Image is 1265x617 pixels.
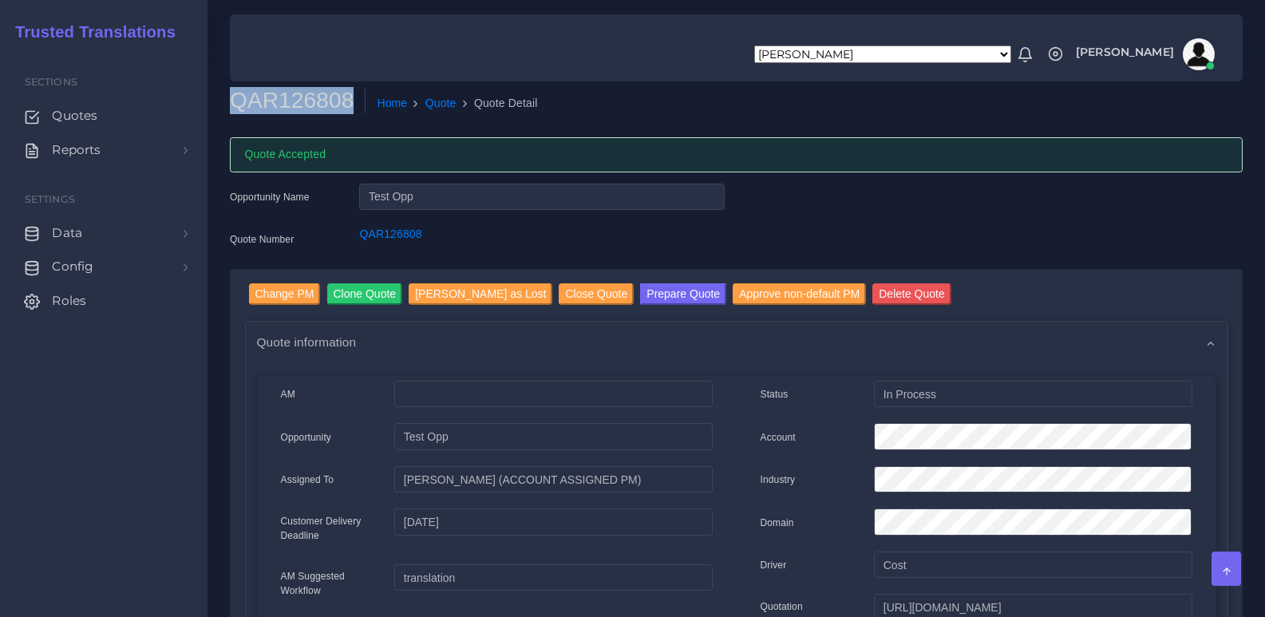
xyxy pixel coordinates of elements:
label: Quote Number [230,232,294,247]
label: Account [761,430,796,445]
input: Approve non-default PM [733,283,866,305]
a: Home [377,95,407,112]
input: Delete Quote [872,283,951,305]
label: Industry [761,473,796,487]
a: Config [12,250,196,283]
a: Reports [12,133,196,167]
a: [PERSON_NAME]avatar [1068,38,1220,70]
span: Quotes [52,107,97,125]
a: Data [12,216,196,250]
h2: Trusted Translations [4,22,176,42]
input: [PERSON_NAME] as Lost [409,283,552,305]
label: Opportunity [281,430,332,445]
a: Quote [425,95,457,112]
label: Assigned To [281,473,334,487]
a: QAR126808 [359,227,421,240]
a: Prepare Quote [640,283,726,309]
span: Settings [25,193,75,205]
input: Clone Quote [327,283,403,305]
label: Driver [761,558,787,572]
div: Quote information [246,322,1227,362]
button: Prepare Quote [640,283,726,305]
label: Domain [761,516,794,530]
label: AM Suggested Workflow [281,569,371,598]
label: Opportunity Name [230,190,310,204]
label: Status [761,387,789,401]
li: Quote Detail [457,95,538,112]
span: Roles [52,292,86,310]
span: Data [52,224,82,242]
label: Customer Delivery Deadline [281,514,371,543]
span: Quote information [257,333,357,351]
input: Change PM [249,283,321,305]
a: Quotes [12,99,196,132]
span: [PERSON_NAME] [1076,46,1174,57]
img: avatar [1183,38,1215,70]
a: Roles [12,284,196,318]
span: Sections [25,76,77,88]
a: Trusted Translations [4,19,176,45]
span: Config [52,258,93,275]
input: pm [394,466,712,493]
div: Quote Accepted [230,137,1243,172]
input: Close Quote [559,283,634,305]
label: AM [281,387,295,401]
span: Reports [52,141,101,159]
h2: QAR126808 [230,87,366,114]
